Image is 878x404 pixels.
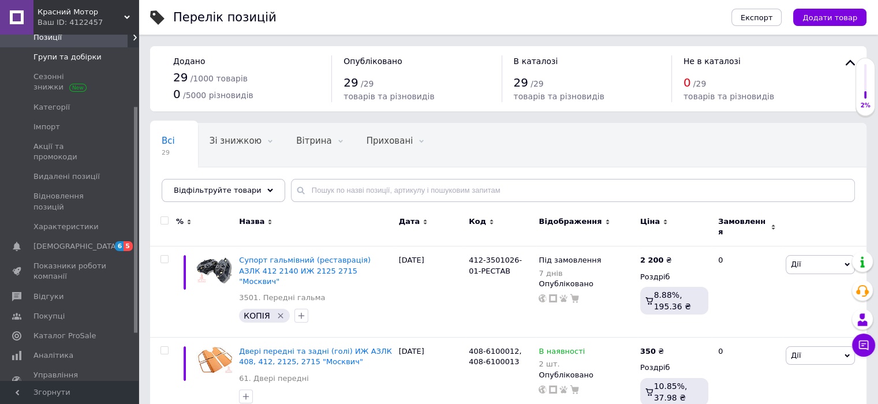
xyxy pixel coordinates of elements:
[731,9,782,26] button: Експорт
[33,311,65,321] span: Покупці
[539,360,585,368] div: 2 шт.
[530,79,544,88] span: / 29
[239,256,371,285] a: Супорт гальмівний (реставрація) АЗЛК 412 2140 ИЖ 2125 2715 "Москвич"
[296,136,331,146] span: Вітрина
[33,291,63,302] span: Відгуки
[852,334,875,357] button: Чат з покупцем
[539,256,601,268] span: Під замовлення
[176,216,184,227] span: %
[711,246,783,338] div: 0
[683,92,774,101] span: товарів та різновидів
[514,76,528,89] span: 29
[399,216,420,227] span: Дата
[654,381,688,402] span: 10.85%, 37.98 ₴
[33,222,99,232] span: Характеристики
[33,32,62,43] span: Позиції
[33,191,107,212] span: Відновлення позицій
[33,102,70,113] span: Категорії
[367,136,413,146] span: Приховані
[683,57,741,66] span: Не в каталозі
[33,141,107,162] span: Акції та промокоди
[33,331,96,341] span: Каталог ProSale
[33,370,107,391] span: Управління сайтом
[244,311,270,320] span: КОПІЯ
[514,57,558,66] span: В каталозі
[239,373,308,384] a: 61. Двері передні
[793,9,866,26] button: Додати товар
[239,347,392,366] a: Двері передні та задні (голі) ИЖ АЗЛК 408, 412, 2125, 2715 "Москвич"
[38,17,139,28] div: Ваш ID: 4122457
[343,76,358,89] span: 29
[210,136,261,146] span: Зі знижкою
[683,76,691,89] span: 0
[640,346,664,357] div: ₴
[173,57,205,66] span: Додано
[640,272,708,282] div: Роздріб
[239,216,264,227] span: Назва
[361,79,374,88] span: / 29
[33,241,119,252] span: [DEMOGRAPHIC_DATA]
[33,122,60,132] span: Імпорт
[162,136,175,146] span: Всі
[640,256,664,264] b: 2 200
[539,279,634,289] div: Опубліковано
[396,246,466,338] div: [DATE]
[38,7,124,17] span: Красний Мотор
[33,171,100,182] span: Видалені позиції
[173,70,188,84] span: 29
[343,57,402,66] span: Опубліковано
[276,311,285,320] svg: Видалити мітку
[33,261,107,282] span: Показники роботи компанії
[539,347,585,359] span: В наявності
[640,255,672,265] div: ₴
[539,370,634,380] div: Опубліковано
[640,216,660,227] span: Ціна
[469,216,486,227] span: Код
[654,290,691,311] span: 8.88%, 195.36 ₴
[183,91,253,100] span: / 5000 різновидів
[802,13,857,22] span: Додати товар
[469,256,522,275] span: 412-3501026-01-РЕСТАВ
[539,216,601,227] span: Відображення
[174,186,261,194] span: Відфільтруйте товари
[741,13,773,22] span: Експорт
[856,102,875,110] div: 2%
[239,293,325,303] a: 3501. Передні гальма
[718,216,768,237] span: Замовлення
[162,148,175,157] span: 29
[124,241,133,251] span: 5
[640,362,708,373] div: Роздріб
[173,12,277,24] div: Перелік позицій
[33,52,102,62] span: Групи та добірки
[162,179,222,190] span: Опубліковані
[33,72,107,92] span: Сезонні знижки
[791,260,801,268] span: Дії
[33,350,73,361] span: Аналітика
[469,347,522,366] span: 408-6100012, 408-6100013
[173,87,181,101] span: 0
[115,241,124,251] span: 6
[196,255,233,283] img: Тормозной суппорт (реставрация) АЗЛК 412 2140 ИЖ 2125 2715 "Москвич"
[291,179,855,202] input: Пошук по назві позиції, артикулу і пошуковим запитам
[791,351,801,360] span: Дії
[539,269,601,278] div: 7 днів
[343,92,434,101] span: товарів та різновидів
[514,92,604,101] span: товарів та різновидів
[190,74,248,83] span: / 1000 товарів
[693,79,707,88] span: / 29
[196,346,233,374] img: Двери передние и задние (голые) ИЖ АЗЛК 408, 412, 2125, 2715 "Москвич"
[640,347,656,356] b: 350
